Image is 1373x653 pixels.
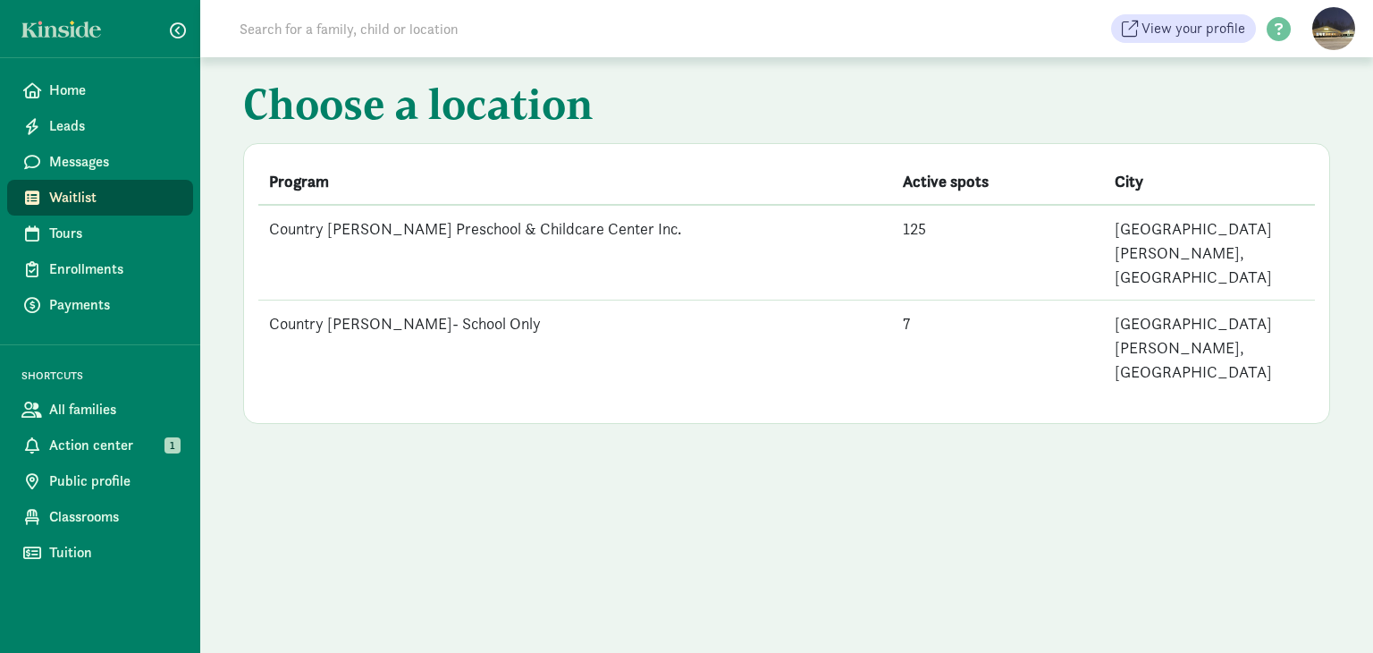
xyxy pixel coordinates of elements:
a: Waitlist [7,180,193,216]
th: City [1104,158,1315,205]
a: Tuition [7,535,193,571]
span: Tours [49,223,179,244]
a: Action center 1 [7,428,193,463]
a: Home [7,72,193,108]
span: Enrollments [49,259,179,280]
span: Payments [49,294,179,316]
a: View your profile [1111,14,1256,43]
td: [GEOGRAPHIC_DATA][PERSON_NAME], [GEOGRAPHIC_DATA] [1104,205,1315,301]
span: View your profile [1141,18,1245,39]
td: [GEOGRAPHIC_DATA][PERSON_NAME], [GEOGRAPHIC_DATA] [1104,301,1315,395]
span: All families [49,399,179,420]
h1: Choose a location [243,79,1330,136]
a: Enrollments [7,251,193,287]
th: Program [258,158,892,205]
a: Leads [7,108,193,144]
span: Classrooms [49,506,179,528]
span: Action center [49,435,179,456]
iframe: Chat Widget [1284,567,1373,653]
th: Active spots [892,158,1103,205]
a: Payments [7,287,193,323]
td: 125 [892,205,1103,301]
span: Public profile [49,471,179,492]
span: Waitlist [49,187,179,208]
a: Tours [7,216,193,251]
a: All families [7,392,193,428]
td: Country [PERSON_NAME]- School Only [258,301,892,395]
a: Classrooms [7,499,193,535]
span: 1 [164,437,181,454]
span: Home [49,80,179,101]
td: Country [PERSON_NAME] Preschool & Childcare Center Inc. [258,205,892,301]
a: Messages [7,144,193,180]
span: Leads [49,115,179,137]
input: Search for a family, child or location [229,11,730,47]
td: 7 [892,301,1103,395]
span: Tuition [49,542,179,564]
a: Public profile [7,463,193,499]
span: Messages [49,151,179,173]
